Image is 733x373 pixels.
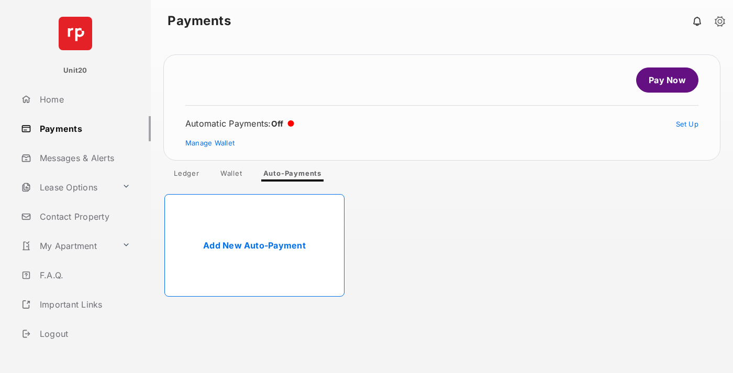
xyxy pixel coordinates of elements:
[271,119,284,129] span: Off
[17,87,151,112] a: Home
[17,204,151,229] a: Contact Property
[168,15,231,27] strong: Payments
[59,17,92,50] img: svg+xml;base64,PHN2ZyB4bWxucz0iaHR0cDovL3d3dy53My5vcmcvMjAwMC9zdmciIHdpZHRoPSI2NCIgaGVpZ2h0PSI2NC...
[17,233,118,258] a: My Apartment
[164,194,345,297] a: Add New Auto-Payment
[63,65,87,76] p: Unit20
[17,116,151,141] a: Payments
[185,118,294,129] div: Automatic Payments :
[212,169,251,182] a: Wallet
[17,321,151,346] a: Logout
[17,263,151,288] a: F.A.Q.
[17,175,118,200] a: Lease Options
[17,292,135,317] a: Important Links
[255,169,330,182] a: Auto-Payments
[676,120,699,128] a: Set Up
[185,139,235,147] a: Manage Wallet
[165,169,208,182] a: Ledger
[17,145,151,171] a: Messages & Alerts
